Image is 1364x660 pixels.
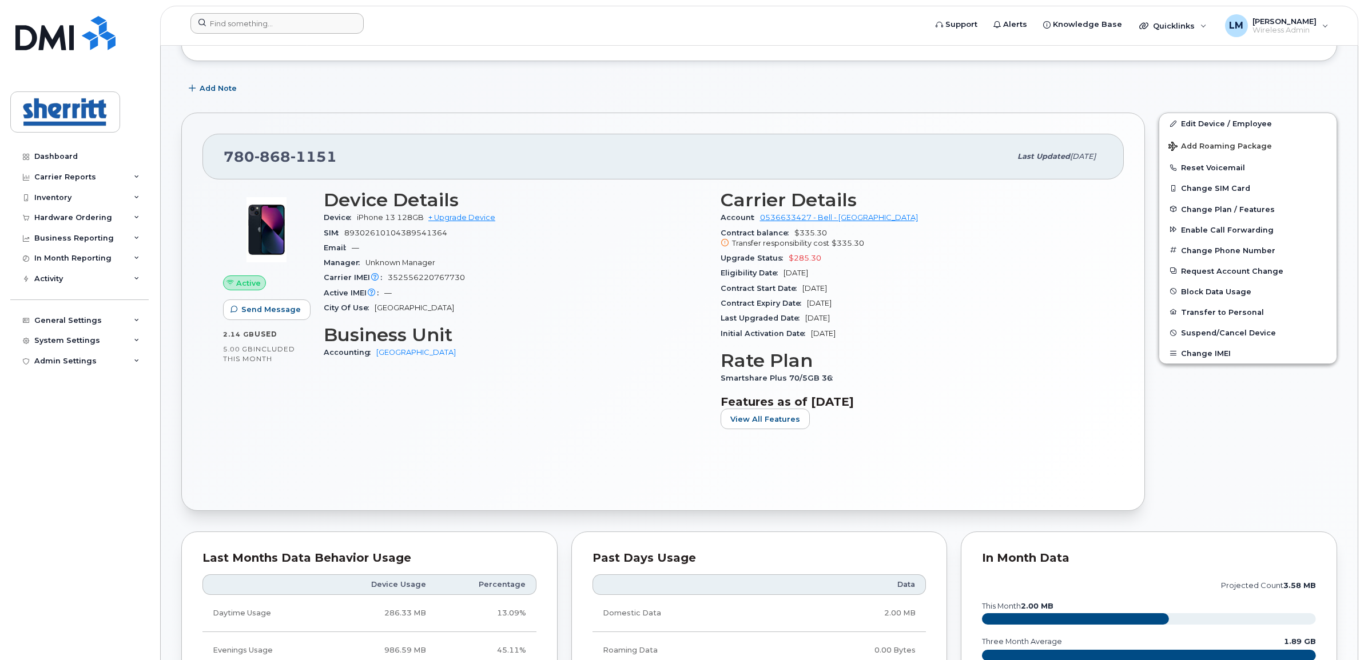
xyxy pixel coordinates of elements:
span: Contract Expiry Date [721,299,807,307]
span: Email [324,243,352,252]
tspan: 2.00 MB [1021,602,1053,610]
span: Support [945,19,977,30]
span: Accounting [324,348,376,357]
text: 1.89 GB [1284,637,1316,646]
a: + Upgrade Device [428,213,495,222]
span: Change Plan / Features [1181,205,1275,213]
button: Change IMEI [1159,343,1337,363]
button: Block Data Usage [1159,281,1337,302]
th: Data [780,574,926,595]
span: [DATE] [805,314,830,322]
span: Add Roaming Package [1168,142,1272,153]
button: Enable Call Forwarding [1159,219,1337,240]
span: [GEOGRAPHIC_DATA] [375,303,454,312]
span: Wireless Admin [1252,26,1317,35]
span: $335.30 [832,239,864,247]
div: Past Days Usage [592,553,926,564]
tspan: 3.58 MB [1283,581,1316,590]
span: Upgrade Status [721,254,789,262]
span: Active IMEI [324,289,384,297]
span: Transfer responsibility cost [732,239,829,247]
span: iPhone 13 128GB [357,213,424,222]
span: Device [324,213,357,222]
span: [DATE] [1070,152,1096,161]
span: Contract balance [721,229,794,237]
img: image20231002-3703462-1ig824h.jpeg [232,195,301,264]
button: Add Note [181,78,246,99]
span: Last Upgraded Date [721,314,805,322]
button: Change Plan / Features [1159,199,1337,219]
h3: Features as of [DATE] [721,395,1104,409]
div: Luke Middlebrook [1217,14,1337,37]
span: — [352,243,359,252]
button: Transfer to Personal [1159,302,1337,322]
text: projected count [1221,581,1316,590]
span: 5.00 GB [223,345,253,353]
span: LM [1229,19,1243,33]
span: Enable Call Forwarding [1181,225,1274,234]
span: 868 [254,148,291,165]
text: three month average [981,637,1062,646]
span: $285.30 [789,254,821,262]
span: Suspend/Cancel Device [1181,329,1276,337]
span: 89302610104389541364 [344,229,447,237]
input: Find something... [190,13,364,34]
span: Active [236,278,261,289]
div: Last Months Data Behavior Usage [202,553,536,564]
span: [DATE] [784,269,808,277]
span: Eligibility Date [721,269,784,277]
span: — [384,289,392,297]
span: 780 [224,148,337,165]
a: Alerts [985,13,1035,36]
span: used [254,330,277,338]
th: Device Usage [325,574,436,595]
td: 13.09% [436,595,536,632]
span: Last updated [1017,152,1070,161]
a: Knowledge Base [1035,13,1130,36]
div: Quicklinks [1131,14,1215,37]
span: City Of Use [324,303,375,312]
h3: Rate Plan [721,350,1104,371]
span: Account [721,213,760,222]
span: $335.30 [721,229,1104,249]
button: Change Phone Number [1159,240,1337,261]
text: this month [981,602,1053,610]
span: Add Note [200,83,237,94]
span: Quicklinks [1153,21,1195,30]
button: Suspend/Cancel Device [1159,322,1337,343]
span: Contract Start Date [721,284,802,293]
span: [DATE] [807,299,832,307]
span: 1151 [291,148,337,165]
span: Manager [324,258,365,267]
td: 2.00 MB [780,595,926,632]
h3: Carrier Details [721,190,1104,210]
a: Edit Device / Employee [1159,113,1337,134]
span: 352556220767730 [388,273,465,282]
span: [DATE] [802,284,827,293]
span: 2.14 GB [223,330,254,338]
a: [GEOGRAPHIC_DATA] [376,348,456,357]
span: included this month [223,345,295,363]
button: Reset Voicemail [1159,157,1337,178]
h3: Business Unit [324,325,707,345]
span: [PERSON_NAME] [1252,17,1317,26]
span: View All Features [730,414,800,425]
span: Smartshare Plus 70/5GB 36 [721,374,838,382]
span: Initial Activation Date [721,329,811,338]
span: Knowledge Base [1053,19,1122,30]
span: Unknown Manager [365,258,435,267]
div: In Month Data [982,553,1316,564]
a: 0536633427 - Bell - [GEOGRAPHIC_DATA] [760,213,918,222]
button: Request Account Change [1159,261,1337,281]
td: Daytime Usage [202,595,325,632]
h3: Device Details [324,190,707,210]
td: Domestic Data [592,595,780,632]
span: [DATE] [811,329,836,338]
button: Change SIM Card [1159,178,1337,198]
button: View All Features [721,409,810,429]
td: 286.33 MB [325,595,436,632]
span: Alerts [1003,19,1027,30]
button: Add Roaming Package [1159,134,1337,157]
th: Percentage [436,574,536,595]
a: Support [928,13,985,36]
